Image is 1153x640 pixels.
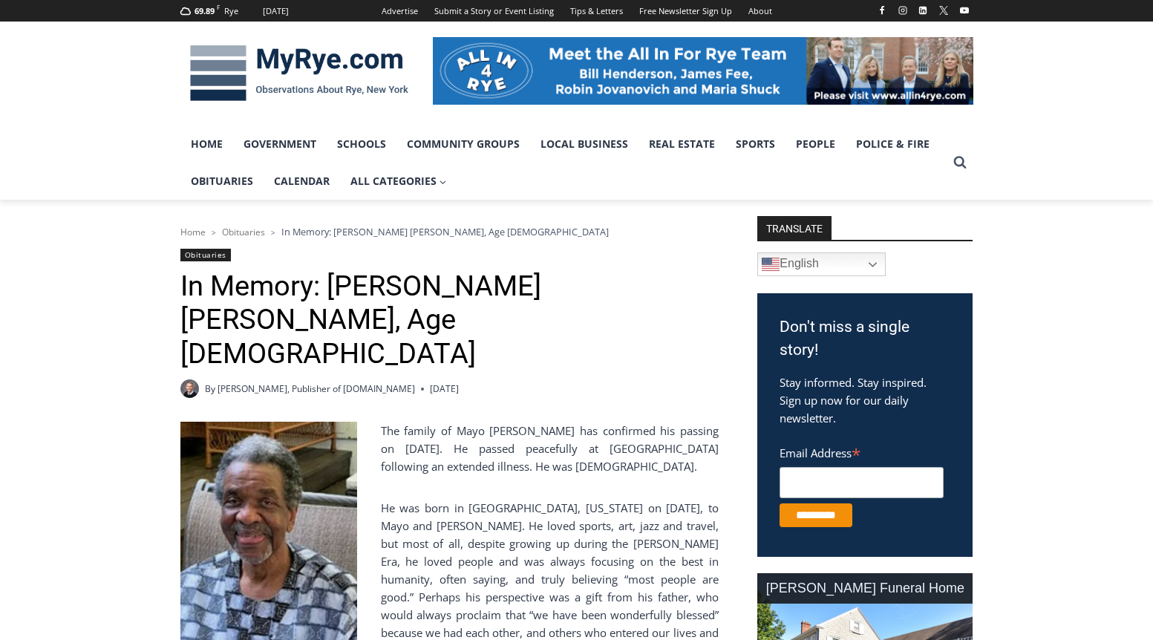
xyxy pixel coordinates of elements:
[224,4,238,18] div: Rye
[233,125,327,163] a: Government
[218,382,415,395] a: [PERSON_NAME], Publisher of [DOMAIN_NAME]
[180,224,719,239] nav: Breadcrumbs
[180,270,719,371] h1: In Memory: [PERSON_NAME] [PERSON_NAME], Age [DEMOGRAPHIC_DATA]
[762,255,780,273] img: en
[222,226,265,238] a: Obituaries
[430,382,459,396] time: [DATE]
[530,125,638,163] a: Local Business
[894,1,912,19] a: Instagram
[956,1,973,19] a: YouTube
[180,35,418,112] img: MyRye.com
[271,227,275,238] span: >
[935,1,953,19] a: X
[217,3,220,11] span: F
[180,125,233,163] a: Home
[757,252,886,276] a: English
[780,373,950,427] p: Stay informed. Stay inspired. Sign up now for our daily newsletter.
[846,125,940,163] a: Police & Fire
[350,173,447,189] span: All Categories
[725,125,785,163] a: Sports
[180,125,947,200] nav: Primary Navigation
[396,125,530,163] a: Community Groups
[263,4,289,18] div: [DATE]
[180,226,206,238] a: Home
[212,227,216,238] span: >
[340,163,457,200] a: All Categories
[264,163,340,200] a: Calendar
[757,216,832,240] strong: TRANSLATE
[780,438,944,465] label: Email Address
[873,1,891,19] a: Facebook
[180,379,199,398] a: Author image
[327,125,396,163] a: Schools
[914,1,932,19] a: Linkedin
[281,225,609,238] span: In Memory: [PERSON_NAME] [PERSON_NAME], Age [DEMOGRAPHIC_DATA]
[757,573,973,604] div: [PERSON_NAME] Funeral Home
[180,163,264,200] a: Obituaries
[433,37,973,104] img: All in for Rye
[195,5,215,16] span: 69.89
[638,125,725,163] a: Real Estate
[205,382,215,396] span: By
[947,149,973,176] button: View Search Form
[780,316,950,362] h3: Don't miss a single story!
[785,125,846,163] a: People
[180,422,719,475] p: The family of Mayo [PERSON_NAME] has confirmed his passing on [DATE]. He passed peacefully at [GE...
[180,249,231,261] a: Obituaries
